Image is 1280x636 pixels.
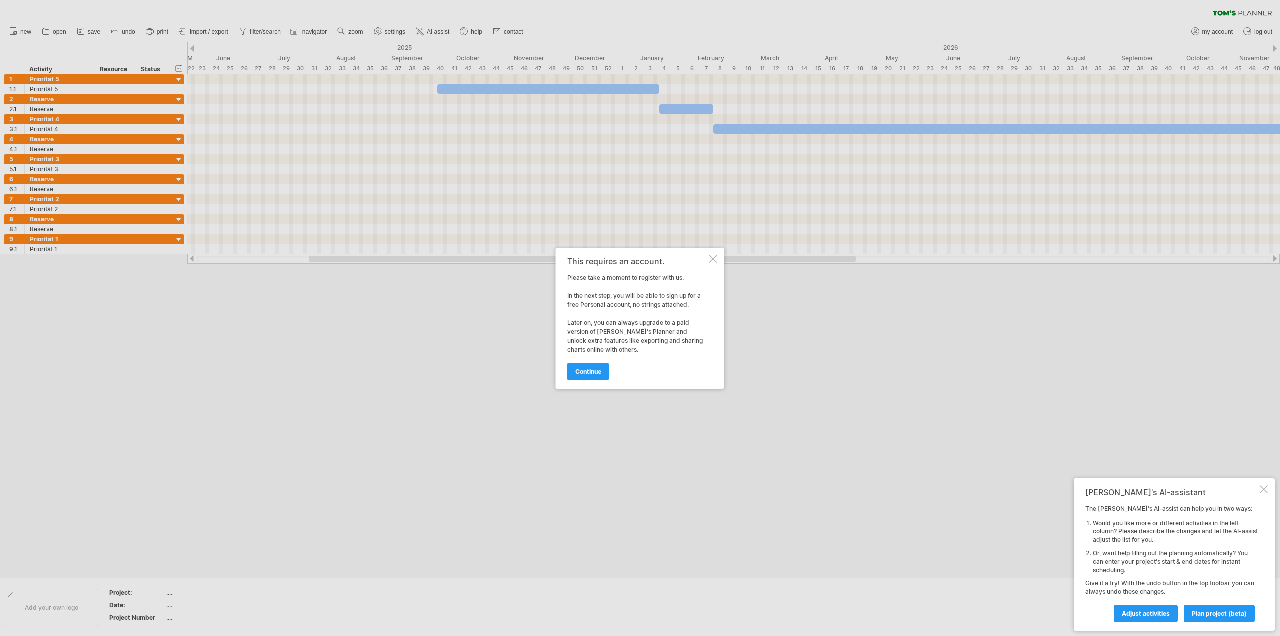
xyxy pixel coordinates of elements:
[567,257,707,266] div: This requires an account.
[567,257,707,380] div: Please take a moment to register with us. In the next step, you will be able to sign up for a fre...
[1192,610,1247,617] span: plan project (beta)
[567,363,609,380] a: continue
[1122,610,1170,617] span: Adjust activities
[575,368,601,375] span: continue
[1085,505,1258,622] div: The [PERSON_NAME]'s AI-assist can help you in two ways: Give it a try! With the undo button in th...
[1114,605,1178,622] a: Adjust activities
[1184,605,1255,622] a: plan project (beta)
[1093,549,1258,574] li: Or, want help filling out the planning automatically? You can enter your project's start & end da...
[1085,487,1258,497] div: [PERSON_NAME]'s AI-assistant
[1093,519,1258,544] li: Would you like more or different activities in the left column? Please describe the changes and l...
